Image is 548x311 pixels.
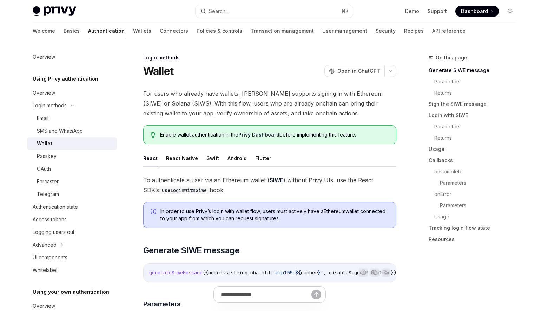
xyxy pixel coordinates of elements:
button: Flutter [255,150,271,166]
a: Returns [434,87,521,99]
a: SMS and WhatsApp [27,125,117,137]
svg: Info [151,209,158,216]
svg: Tip [151,132,156,138]
a: Overview [27,51,117,63]
a: Callbacks [429,155,521,166]
span: , disableSignup? [323,269,368,276]
div: Telegram [37,190,59,198]
a: Usage [434,211,521,222]
code: useLoginWithSiwe [159,186,210,194]
span: Open in ChatGPT [337,68,380,75]
a: Tracking login flow state [429,222,521,234]
h5: Using Privy authentication [33,75,98,83]
a: Logging users out [27,226,117,239]
span: number [301,269,318,276]
a: Connectors [160,23,188,39]
div: Logging users out [33,228,74,236]
div: Access tokens [33,215,67,224]
span: generateSiweMessage [149,269,203,276]
a: OAuth [27,163,117,175]
span: } [318,269,321,276]
img: light logo [33,6,76,16]
a: Whitelabel [27,264,117,277]
button: Search...⌘K [196,5,353,18]
a: Security [376,23,396,39]
a: Email [27,112,117,125]
a: Demo [405,8,419,15]
a: Parameters [440,200,521,211]
a: Support [428,8,447,15]
a: Parameters [440,177,521,189]
a: Basics [64,23,80,39]
span: To authenticate a user via an Ethereum wallet ( ) without Privy UIs, use the React SDK’s hook. [143,175,396,195]
a: Parameters [434,76,521,87]
a: Overview [27,87,117,99]
a: Wallets [133,23,151,39]
span: ⌘ K [341,8,349,14]
button: Swift [206,150,219,166]
h5: Using your own authentication [33,288,109,296]
button: Report incorrect code [359,268,368,277]
span: Dashboard [461,8,488,15]
a: Generate SIWE message [429,65,521,76]
span: , [247,269,250,276]
div: Authentication state [33,203,78,211]
a: Login with SIWE [429,110,521,121]
div: Advanced [33,241,57,249]
span: Enable wallet authentication in the before implementing this feature. [160,131,389,138]
div: Overview [33,302,55,310]
span: address: [208,269,231,276]
a: Resources [429,234,521,245]
span: : [368,269,371,276]
span: chainId: [250,269,273,276]
div: Whitelabel [33,266,57,274]
a: Usage [429,144,521,155]
a: Access tokens [27,213,117,226]
div: OAuth [37,165,51,173]
a: Farcaster [27,175,117,188]
a: Dashboard [455,6,499,17]
button: Toggle dark mode [504,6,516,17]
div: Overview [33,89,55,97]
a: Authentication [88,23,125,39]
div: Wallet [37,139,52,148]
a: Passkey [27,150,117,163]
a: Returns [434,132,521,144]
button: React [143,150,158,166]
a: Transaction management [251,23,314,39]
span: ${ [295,269,301,276]
span: }) [391,269,396,276]
a: Sign the SIWE message [429,99,521,110]
div: Overview [33,53,55,61]
a: Wallet [27,137,117,150]
div: Search... [209,7,229,15]
div: Login methods [33,101,67,110]
button: Open in ChatGPT [324,65,384,77]
div: Farcaster [37,177,59,186]
a: SIWE [270,177,283,184]
a: Recipes [404,23,424,39]
span: In order to use Privy’s login with wallet flow, users must actively have a Ethereum wallet connec... [160,208,389,222]
button: Ask AI [381,268,390,277]
a: Parameters [434,121,521,132]
a: Authentication state [27,201,117,213]
span: Generate SIWE message [143,245,239,256]
span: ({ [203,269,208,276]
span: On this page [436,53,467,62]
div: Email [37,114,48,122]
button: Send message [311,290,321,299]
h1: Wallet [143,65,174,77]
a: onComplete [434,166,521,177]
button: Android [227,150,247,166]
a: onError [434,189,521,200]
div: Login methods [143,54,396,61]
a: Telegram [27,188,117,201]
span: For users who already have wallets, [PERSON_NAME] supports signing in with Ethereum (SIWE) or Sol... [143,89,396,118]
div: Passkey [37,152,57,160]
button: Copy the contents from the code block [370,268,379,277]
a: Policies & controls [197,23,242,39]
span: ` [321,269,323,276]
a: API reference [432,23,466,39]
span: string [231,269,247,276]
a: Privy Dashboard [238,132,279,138]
